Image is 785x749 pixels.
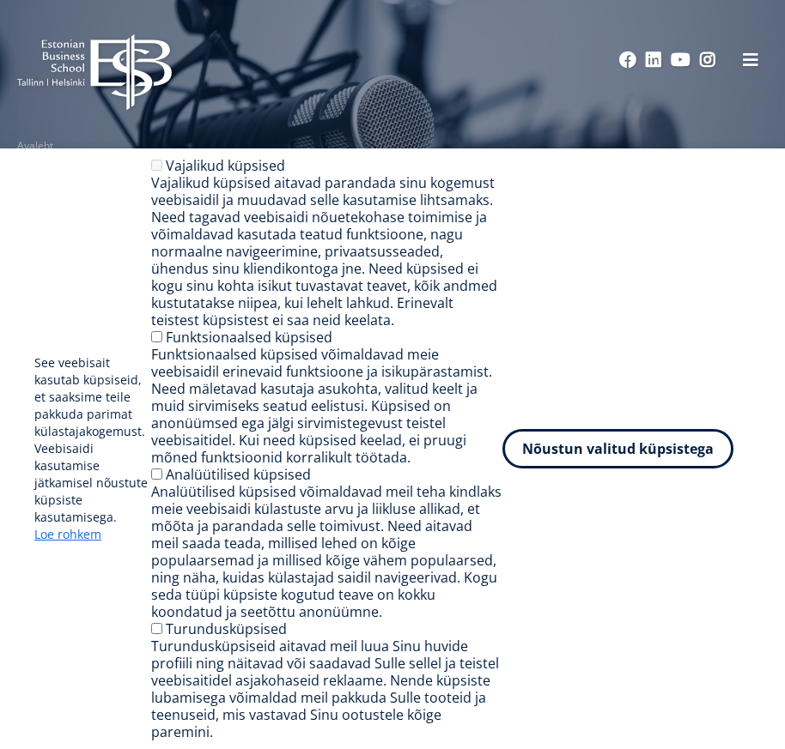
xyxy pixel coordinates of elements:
[166,328,332,347] label: Funktsionaalsed küpsised
[502,429,733,468] button: Nõustun valitud küpsistega
[166,465,311,484] label: Analüütilised küpsised
[17,137,53,154] a: Avaleht
[619,51,636,69] a: Facebook
[166,156,285,175] label: Vajalikud küpsised
[151,346,502,466] div: Funktsionaalsed küpsised võimaldavad meie veebisaidil erinevaid funktsioone ja isikupärastamist. ...
[671,51,691,69] a: Youtube
[645,51,662,69] a: Linkedin
[151,637,502,740] div: Turundusküpsiseid aitavad meil luua Sinu huvide profiili ning näitavad või saadavad Sulle sellel ...
[151,174,502,329] div: Vajalikud küpsised aitavad parandada sinu kogemust veebisaidil ja muudavad selle kasutamise lihts...
[34,526,101,543] a: Loe rohkem
[34,354,151,543] p: See veebisait kasutab küpsiseid, et saaksime teile pakkuda parimat külastajakogemust. Veebisaidi ...
[151,483,502,620] div: Analüütilised küpsised võimaldavad meil teha kindlaks meie veebisaidi külastuste arvu ja liikluse...
[699,51,716,69] a: Instagram
[166,619,287,638] label: Turundusküpsised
